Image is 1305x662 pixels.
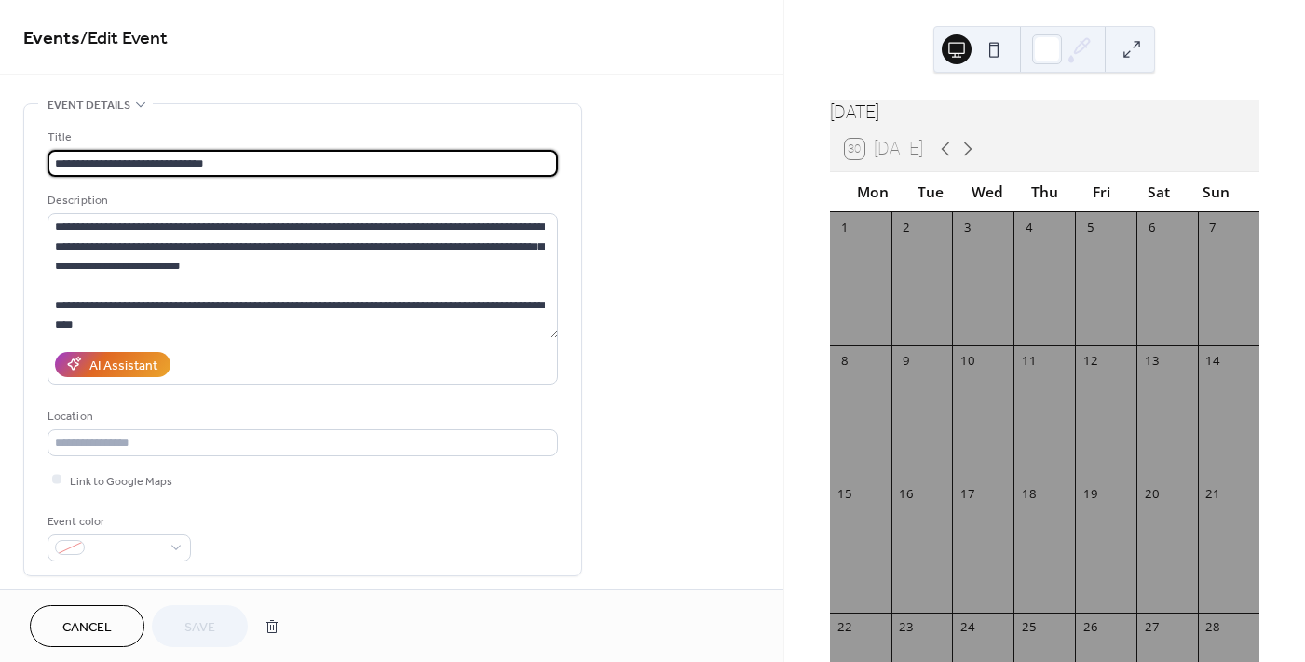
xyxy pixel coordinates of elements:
div: 21 [1204,486,1221,503]
div: AI Assistant [89,356,157,375]
div: 7 [1204,219,1221,236]
div: Mon [845,172,902,212]
div: 28 [1204,619,1221,636]
div: Title [48,128,554,147]
div: 1 [836,219,853,236]
div: 18 [1021,486,1038,503]
button: AI Assistant [55,352,170,377]
div: Event color [48,512,187,532]
div: Description [48,191,554,210]
div: 23 [898,619,915,636]
div: 11 [1021,353,1038,370]
div: 14 [1204,353,1221,370]
div: [DATE] [830,100,1259,127]
div: 8 [836,353,853,370]
div: 9 [898,353,915,370]
div: 22 [836,619,853,636]
div: Fri [1073,172,1130,212]
a: Events [23,20,80,57]
div: 6 [1143,219,1160,236]
div: 5 [1081,219,1098,236]
div: Tue [902,172,958,212]
div: 17 [959,486,976,503]
button: Cancel [30,605,144,647]
div: 10 [959,353,976,370]
div: Location [48,407,554,426]
div: 25 [1021,619,1038,636]
div: 4 [1021,219,1038,236]
div: 15 [836,486,853,503]
div: Wed [958,172,1015,212]
div: Sat [1130,172,1187,212]
div: Thu [1016,172,1073,212]
div: 19 [1081,486,1098,503]
div: 13 [1143,353,1160,370]
div: 20 [1143,486,1160,503]
div: 26 [1081,619,1098,636]
div: 3 [959,219,976,236]
div: 27 [1143,619,1160,636]
div: 2 [898,219,915,236]
span: Link to Google Maps [70,471,172,491]
span: Cancel [62,618,112,638]
div: 12 [1081,353,1098,370]
span: Event details [48,96,130,115]
span: / Edit Event [80,20,168,57]
div: Sun [1188,172,1244,212]
div: 24 [959,619,976,636]
div: 16 [898,486,915,503]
